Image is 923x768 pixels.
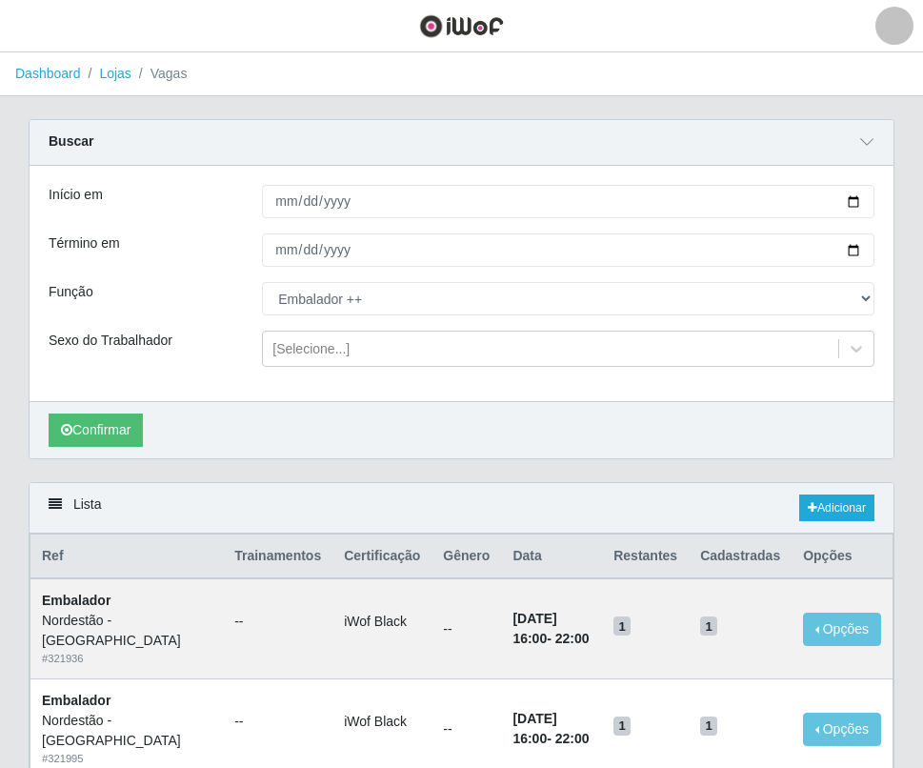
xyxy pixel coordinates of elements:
label: Função [49,282,93,302]
span: 1 [613,717,631,736]
div: [Selecione...] [272,339,350,359]
th: Gênero [431,535,501,579]
div: Lista [30,483,893,534]
strong: Embalador [42,693,110,708]
label: Início em [49,185,103,205]
th: Restantes [602,535,689,579]
th: Certificação [332,535,431,579]
label: Sexo do Trabalhador [49,331,172,351]
td: -- [431,578,501,678]
span: 1 [613,616,631,636]
span: 1 [700,616,717,636]
li: iWof Black [344,712,420,732]
div: Nordestão - [GEOGRAPHIC_DATA] [42,711,211,751]
strong: Buscar [49,133,93,149]
li: iWof Black [344,612,420,632]
th: Data [501,535,602,579]
a: Dashboard [15,66,81,81]
th: Ref [30,535,224,579]
time: 22:00 [555,731,590,746]
th: Trainamentos [223,535,332,579]
th: Cadastradas [689,535,792,579]
li: Vagas [131,64,188,84]
div: Nordestão - [GEOGRAPHIC_DATA] [42,611,211,651]
ul: -- [234,712,321,732]
label: Término em [49,233,120,253]
time: [DATE] 16:00 [512,711,556,746]
time: 22:00 [555,631,590,646]
ul: -- [234,612,321,632]
input: 00/00/0000 [262,233,874,267]
div: # 321995 [42,751,211,767]
th: Opções [792,535,893,579]
img: CoreUI Logo [419,14,504,38]
strong: - [512,611,589,646]
strong: - [512,711,589,746]
button: Opções [803,613,881,646]
button: Confirmar [49,414,143,447]
span: 1 [700,717,717,736]
strong: Embalador [42,593,110,608]
div: # 321936 [42,651,211,667]
time: [DATE] 16:00 [512,611,556,646]
a: Lojas [99,66,130,81]
a: Adicionar [799,495,874,521]
input: 00/00/0000 [262,185,874,218]
button: Opções [803,713,881,746]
